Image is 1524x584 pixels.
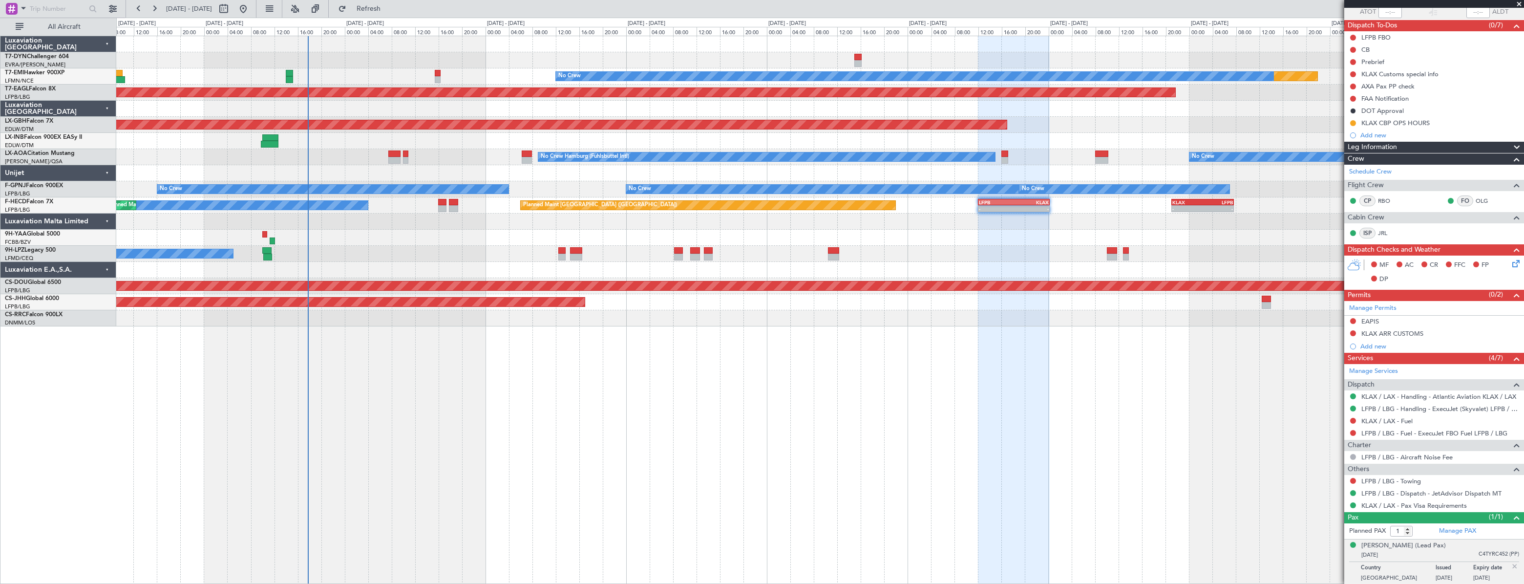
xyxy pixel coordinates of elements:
div: 20:00 [603,27,626,36]
div: KLAX ARR CUSTOMS [1361,329,1423,338]
p: [GEOGRAPHIC_DATA] [1361,574,1436,584]
span: (0/2) [1489,289,1503,300]
a: EDLW/DTM [5,142,34,149]
a: EVRA/[PERSON_NAME] [5,61,65,68]
span: LX-INB [5,134,24,140]
div: KLAX [1172,199,1203,205]
a: KLAX / LAX - Pax Visa Requirements [1361,501,1467,510]
a: F-HECDFalcon 7X [5,199,53,205]
div: 08:00 [392,27,415,36]
div: [DATE] - [DATE] [628,20,665,28]
div: ISP [1359,228,1376,238]
div: DOT Approval [1361,107,1404,115]
a: T7-EMIHawker 900XP [5,70,64,76]
span: ALDT [1492,7,1508,17]
div: 16:00 [579,27,603,36]
span: FFC [1454,260,1465,270]
a: Manage PAX [1439,526,1476,536]
div: 16:00 [1283,27,1307,36]
span: Pax [1348,512,1358,523]
div: 16:00 [1143,27,1166,36]
div: 20:00 [1307,27,1330,36]
div: 04:00 [1213,27,1236,36]
span: AC [1405,260,1414,270]
div: [DATE] - [DATE] [118,20,156,28]
a: KLAX / LAX - Handling - Atlantic Aviation KLAX / LAX [1361,392,1516,401]
div: 12:00 [556,27,579,36]
span: DP [1379,275,1388,284]
span: Permits [1348,290,1371,301]
a: T7-EAGLFalcon 8X [5,86,56,92]
div: 20:00 [462,27,486,36]
div: [DATE] - [DATE] [768,20,806,28]
span: CS-DOU [5,280,28,285]
div: FO [1457,195,1473,206]
a: 9H-LPZLegacy 500 [5,247,56,253]
div: No Crew Hamburg (Fuhlsbuttel Intl) [541,150,629,164]
span: F-GPNJ [5,183,26,189]
div: 04:00 [509,27,532,36]
div: 00:00 [1330,27,1354,36]
a: KLAX / LAX - Fuel [1361,417,1413,425]
span: CR [1430,260,1438,270]
div: 12:00 [837,27,861,36]
a: LFPB / LBG - Fuel - ExecuJet FBO Fuel LFPB / LBG [1361,429,1507,437]
div: [DATE] - [DATE] [206,20,243,28]
p: [DATE] [1436,574,1473,584]
a: 9H-YAAGlobal 5000 [5,231,60,237]
div: CP [1359,195,1376,206]
div: Add new [1360,342,1519,350]
span: Dispatch [1348,379,1375,390]
div: 04:00 [1072,27,1096,36]
div: 12:00 [978,27,1002,36]
div: 08:00 [1096,27,1119,36]
span: LX-GBH [5,118,26,124]
div: 08:00 [814,27,837,36]
div: 00:00 [908,27,931,36]
div: 04:00 [368,27,392,36]
a: CS-DOUGlobal 6500 [5,280,61,285]
a: RBO [1378,196,1400,205]
a: FCBB/BZV [5,238,31,246]
input: Trip Number [30,1,86,16]
div: 04:00 [931,27,955,36]
div: 16:00 [298,27,321,36]
p: [DATE] [1473,574,1511,584]
span: Flight Crew [1348,180,1384,191]
div: 00:00 [626,27,650,36]
p: Issued [1436,564,1473,574]
span: 9H-YAA [5,231,27,237]
a: LFMD/CEQ [5,255,33,262]
div: - [979,206,1014,212]
div: 20:00 [1025,27,1049,36]
div: 12:00 [697,27,720,36]
div: 08:00 [110,27,134,36]
div: 12:00 [275,27,298,36]
div: KLAX [1014,199,1049,205]
span: CS-RRC [5,312,26,318]
div: 08:00 [673,27,697,36]
div: [DATE] - [DATE] [1050,20,1088,28]
a: LFPB / LBG - Aircraft Noise Fee [1361,453,1453,461]
div: AXA Pax PP check [1361,82,1415,90]
span: T7-EAGL [5,86,29,92]
div: 04:00 [790,27,814,36]
div: 00:00 [204,27,228,36]
a: LFPB/LBG [5,303,30,310]
span: 9H-LPZ [5,247,24,253]
span: Charter [1348,440,1371,451]
div: 00:00 [767,27,790,36]
div: 08:00 [532,27,556,36]
a: Manage Permits [1349,303,1397,313]
span: Crew [1348,153,1364,165]
span: [DATE] [1361,551,1378,559]
a: DNMM/LOS [5,319,35,326]
span: Dispatch Checks and Weather [1348,244,1440,256]
div: 04:00 [650,27,673,36]
div: No Crew [160,182,182,196]
div: No Crew [629,182,651,196]
div: - [1203,206,1233,212]
a: LFPB/LBG [5,287,30,294]
div: LFPB [1203,199,1233,205]
div: 08:00 [955,27,978,36]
